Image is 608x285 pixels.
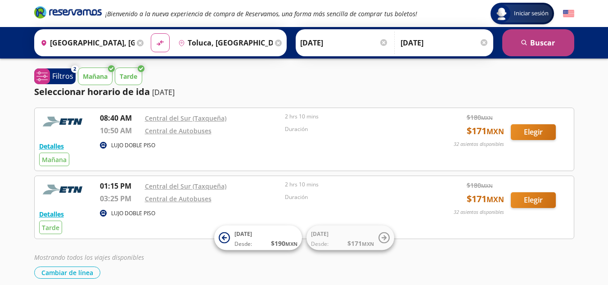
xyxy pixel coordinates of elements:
[145,195,212,203] a: Central de Autobuses
[481,114,493,121] small: MXN
[120,72,137,81] p: Tarde
[100,181,140,191] p: 01:15 PM
[34,5,102,19] i: Brand Logo
[145,127,212,135] a: Central de Autobuses
[467,181,493,190] span: $ 180
[83,72,108,81] p: Mañana
[511,124,556,140] button: Elegir
[52,71,73,81] p: Filtros
[78,68,113,85] button: Mañana
[271,239,297,248] span: $ 190
[105,9,417,18] em: ¡Bienvenido a la nueva experiencia de compra de Reservamos, una forma más sencilla de comprar tus...
[39,113,89,131] img: RESERVAMOS
[175,32,273,54] input: Buscar Destino
[311,240,329,248] span: Desde:
[311,230,329,238] span: [DATE]
[401,32,489,54] input: Opcional
[285,240,297,247] small: MXN
[152,87,175,98] p: [DATE]
[234,240,252,248] span: Desde:
[467,113,493,122] span: $ 180
[34,267,100,279] button: Cambiar de línea
[234,230,252,238] span: [DATE]
[42,223,59,232] span: Tarde
[467,124,504,138] span: $ 171
[100,125,140,136] p: 10:50 AM
[362,240,374,247] small: MXN
[306,226,394,250] button: [DATE]Desde:$171MXN
[214,226,302,250] button: [DATE]Desde:$190MXN
[100,193,140,204] p: 03:25 PM
[100,113,140,123] p: 08:40 AM
[454,140,504,148] p: 32 asientos disponibles
[34,85,150,99] p: Seleccionar horario de ida
[111,209,155,217] p: LUJO DOBLE PISO
[285,125,421,133] p: Duración
[39,209,64,219] button: Detalles
[510,9,552,18] span: Iniciar sesión
[486,195,504,204] small: MXN
[511,192,556,208] button: Elegir
[115,68,142,85] button: Tarde
[42,155,67,164] span: Mañana
[481,182,493,189] small: MXN
[300,32,388,54] input: Elegir Fecha
[467,192,504,206] span: $ 171
[34,5,102,22] a: Brand Logo
[73,65,76,73] span: 2
[285,193,421,201] p: Duración
[285,181,421,189] p: 2 hrs 10 mins
[39,141,64,151] button: Detalles
[502,29,574,56] button: Buscar
[37,32,135,54] input: Buscar Origen
[285,113,421,121] p: 2 hrs 10 mins
[145,114,226,122] a: Central del Sur (Taxqueña)
[145,182,226,190] a: Central del Sur (Taxqueña)
[347,239,374,248] span: $ 171
[39,181,89,199] img: RESERVAMOS
[486,127,504,136] small: MXN
[563,8,574,19] button: English
[34,253,144,262] em: Mostrando todos los viajes disponibles
[34,68,76,84] button: 2Filtros
[111,141,155,149] p: LUJO DOBLE PISO
[454,208,504,216] p: 32 asientos disponibles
